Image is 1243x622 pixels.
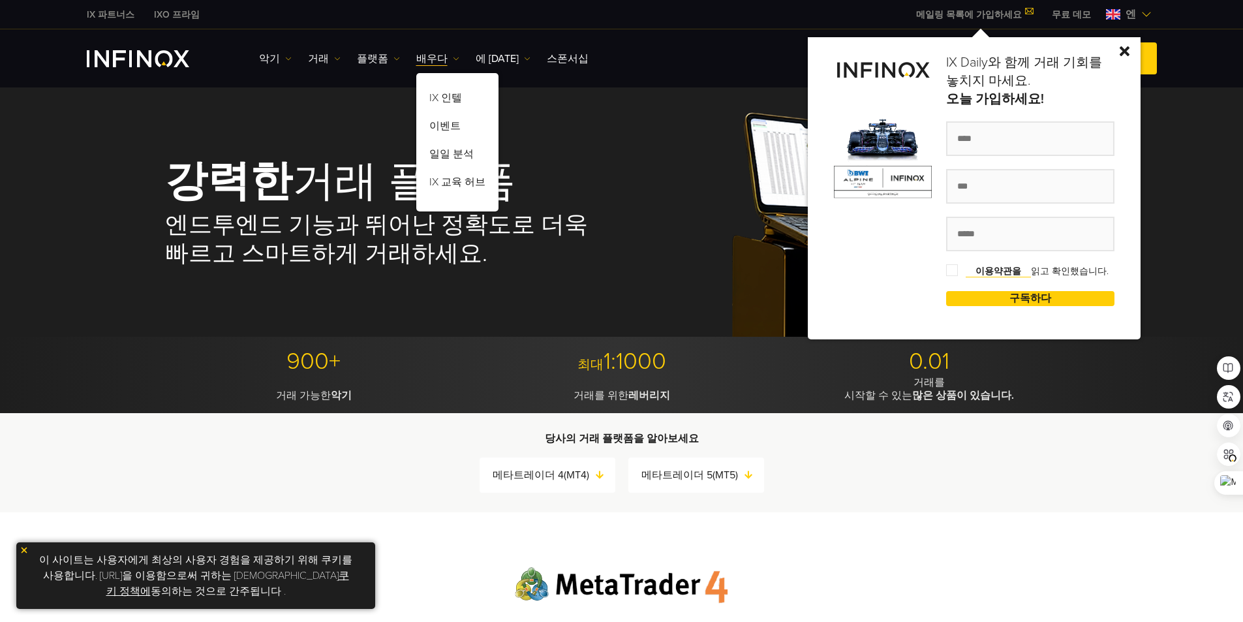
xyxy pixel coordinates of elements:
a: IX 인텔 [416,86,499,114]
font: 시작할 수 있는 [844,389,912,402]
font: 레버리지 [628,389,670,402]
a: IX 교육 허브 [416,170,499,198]
font: 거래 플랫폼 [292,156,515,208]
font: 메타트레이더 5(MT5) [641,469,738,482]
a: INFINOX 로고 [87,50,220,67]
font: 당사의 거래 플랫폼을 알아보세요 [545,432,699,445]
font: 0.01 [909,347,949,375]
font: 스폰서십 [547,52,589,65]
font: 엔드투엔드 기능과 뛰어난 정확도로 더욱 빠르고 스마트하게 거래하세요. [165,211,588,268]
a: 일일 분석 [416,142,499,170]
font: 거래 [308,52,329,65]
img: 메타 트레이더 4 로고 [515,567,728,604]
a: 인피녹스 [77,8,144,22]
font: IX Daily와 함께 거래 기회를 놓치지 마세요. [946,55,1102,89]
font: 동의하는 것으로 간주됩니다 . [151,585,286,598]
a: 메타트레이더 5(MT5) [641,466,764,484]
a: 메타트레이더 4(MT4) [493,466,615,484]
font: 엔 [1126,8,1136,21]
font: 많은 상품이 있습니다. [912,389,1014,402]
font: 일일 분석 [429,148,474,161]
font: 플랫폼 [357,52,388,65]
a: 거래 [308,51,341,67]
font: 1:1000 [604,347,666,375]
font: 메타트레이더 4(MT4) [493,469,589,482]
a: 이벤트 [416,114,499,142]
font: 거래를 [913,376,945,389]
font: 배우다 [416,52,448,65]
font: 최대 [577,357,604,373]
font: IX 교육 허브 [429,176,485,189]
font: 악기 [259,52,280,65]
font: 메일링 목록에 가입하세요 [916,9,1022,20]
font: IX 파트너스 [87,9,134,20]
a: 스폰서십 [547,51,589,67]
img: 노란색 닫기 아이콘 [20,546,29,555]
font: IX 인텔 [429,91,462,104]
font: 강력한 [165,156,292,208]
a: 메일링 목록에 가입하세요 [906,9,1042,20]
font: 거래 가능한 [276,389,331,402]
a: 플랫폼 [357,51,400,67]
a: 악기 [259,51,292,67]
a: 배우다 [416,51,459,67]
a: 인피녹스 [144,8,209,22]
font: 900+ [286,347,341,375]
font: 이 사이트는 사용자에게 최상의 사용자 경험을 제공하기 위해 쿠키를 사용합니다. [URL]을 이용함으로써 귀하는 [DEMOGRAPHIC_DATA] [39,553,352,582]
font: 거래를 위한 [574,389,628,402]
font: 에 [DATE] [476,52,519,65]
font: IXO 프라임 [154,9,200,20]
font: 이벤트 [429,119,461,132]
a: 인피녹스 메뉴 [1042,8,1101,22]
font: 오늘 가입하세요! [946,91,1044,107]
font: 무료 데모 [1052,9,1091,20]
a: 에 [DATE] [476,51,530,67]
font: 악기 [331,389,352,402]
